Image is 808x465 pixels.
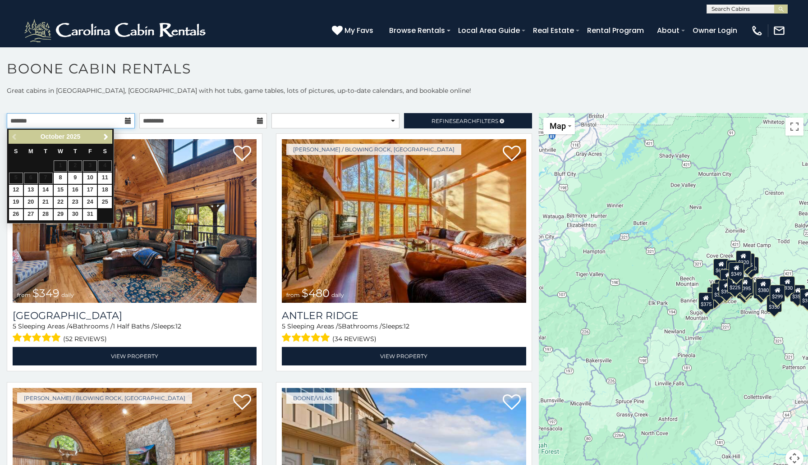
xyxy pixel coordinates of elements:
a: [PERSON_NAME] / Blowing Rock, [GEOGRAPHIC_DATA] [286,144,461,155]
a: 20 [24,197,38,208]
a: 25 [98,197,112,208]
div: $355 [790,285,806,302]
img: Antler Ridge [282,139,526,303]
div: $565 [727,260,742,277]
span: Sunday [14,148,18,155]
div: $395 [738,277,753,294]
a: View Property [13,347,257,365]
div: $635 [714,259,729,276]
span: from [17,292,31,298]
a: Real Estate [528,23,578,38]
span: 4 [69,322,73,330]
span: 1 Half Baths / [113,322,154,330]
span: Tuesday [44,148,47,155]
a: 12 [9,185,23,196]
div: $395 [719,280,735,297]
a: 30 [68,209,82,220]
span: $480 [302,287,330,300]
div: Sleeping Areas / Bathrooms / Sleeps: [13,322,257,345]
a: Antler Ridge from $480 daily [282,139,526,303]
div: $320 [736,251,751,268]
img: phone-regular-white.png [751,24,763,37]
span: October [41,133,65,140]
div: $380 [756,278,771,296]
span: Search [453,118,476,124]
div: $350 [767,295,782,312]
div: $375 [698,292,714,310]
a: Local Area Guide [454,23,524,38]
div: $225 [727,276,743,293]
a: 26 [9,209,23,220]
a: 31 [83,209,97,220]
span: 5 [282,322,285,330]
span: $349 [32,287,60,300]
button: Toggle fullscreen view [785,118,803,136]
h3: Diamond Creek Lodge [13,310,257,322]
span: Friday [88,148,92,155]
span: Thursday [73,148,77,155]
span: Monday [28,148,33,155]
span: daily [331,292,344,298]
a: Add to favorites [233,393,251,412]
a: Browse Rentals [385,23,450,38]
a: 9 [68,173,82,184]
div: $400 [715,279,730,296]
a: My Favs [332,25,376,36]
a: Add to favorites [233,145,251,164]
div: $325 [712,283,727,300]
span: 12 [175,322,181,330]
a: About [652,23,684,38]
span: 5 [338,322,342,330]
span: (34 reviews) [332,333,376,345]
div: $695 [753,282,769,299]
a: View Property [282,347,526,365]
a: 29 [54,209,68,220]
a: Next [100,131,111,142]
a: 27 [24,209,38,220]
span: Saturday [103,148,107,155]
a: 28 [39,209,53,220]
span: Refine Filters [432,118,498,124]
span: My Favs [344,25,373,36]
a: 23 [68,197,82,208]
a: Add to favorites [503,145,521,164]
span: 12 [404,322,409,330]
a: 21 [39,197,53,208]
a: 22 [54,197,68,208]
div: $410 [721,269,736,287]
a: [GEOGRAPHIC_DATA] [13,310,257,322]
span: 5 [13,322,16,330]
a: 19 [9,197,23,208]
a: Owner Login [688,23,742,38]
img: mail-regular-white.png [773,24,785,37]
span: daily [61,292,74,298]
a: 24 [83,197,97,208]
span: Map [550,121,566,131]
span: from [286,292,300,298]
span: Wednesday [58,148,63,155]
button: Change map style [543,118,575,134]
a: 17 [83,185,97,196]
a: 11 [98,173,112,184]
a: Rental Program [583,23,648,38]
div: $299 [770,285,785,302]
a: 14 [39,185,53,196]
a: Boone/Vilas [286,392,339,404]
img: White-1-2.png [23,17,210,44]
span: 2025 [66,133,80,140]
a: 13 [24,185,38,196]
a: Add to favorites [503,393,521,412]
a: 10 [83,173,97,184]
a: 15 [54,185,68,196]
img: Diamond Creek Lodge [13,139,257,303]
a: 16 [68,185,82,196]
a: 8 [54,173,68,184]
a: [PERSON_NAME] / Blowing Rock, [GEOGRAPHIC_DATA] [17,392,192,404]
a: RefineSearchFilters [404,113,532,128]
span: (52 reviews) [63,333,107,345]
span: Next [102,133,110,141]
a: Diamond Creek Lodge from $349 daily [13,139,257,303]
a: Antler Ridge [282,310,526,322]
div: $349 [729,262,744,279]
